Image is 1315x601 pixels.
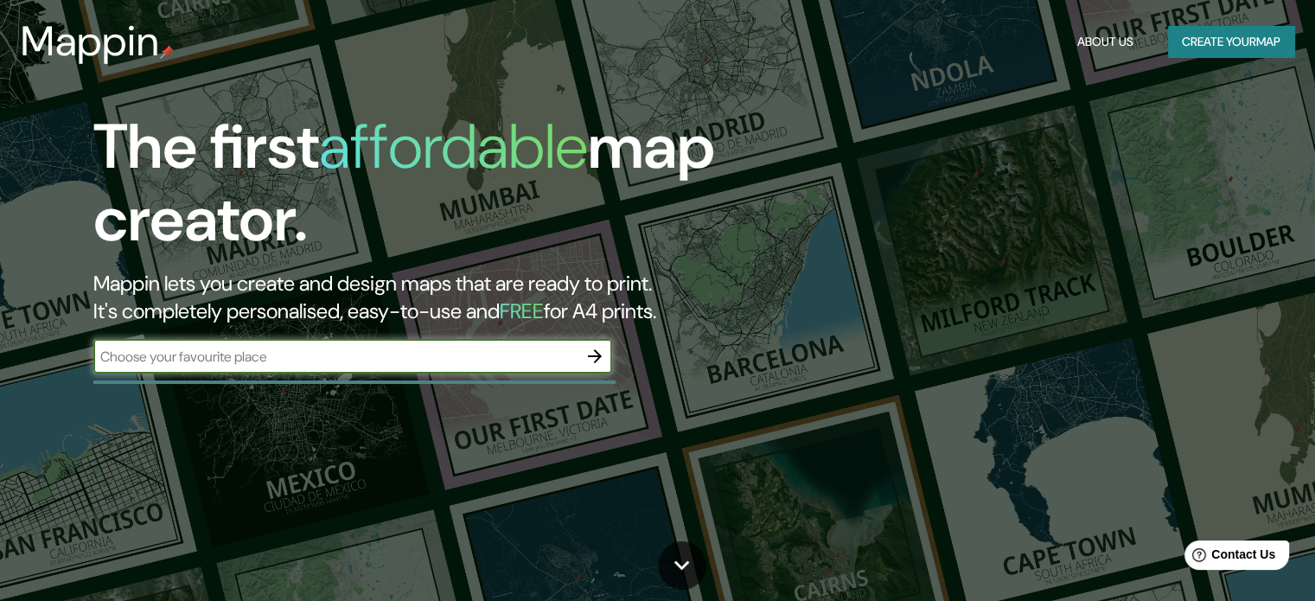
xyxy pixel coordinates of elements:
button: About Us [1070,26,1140,58]
h2: Mappin lets you create and design maps that are ready to print. It's completely personalised, eas... [93,270,751,325]
h3: Mappin [21,17,160,66]
h5: FREE [500,297,544,324]
input: Choose your favourite place [93,347,578,367]
h1: affordable [319,106,588,187]
iframe: Help widget launcher [1161,534,1296,582]
button: Create yourmap [1168,26,1294,58]
h1: The first map creator. [93,111,751,270]
img: mappin-pin [160,45,174,59]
